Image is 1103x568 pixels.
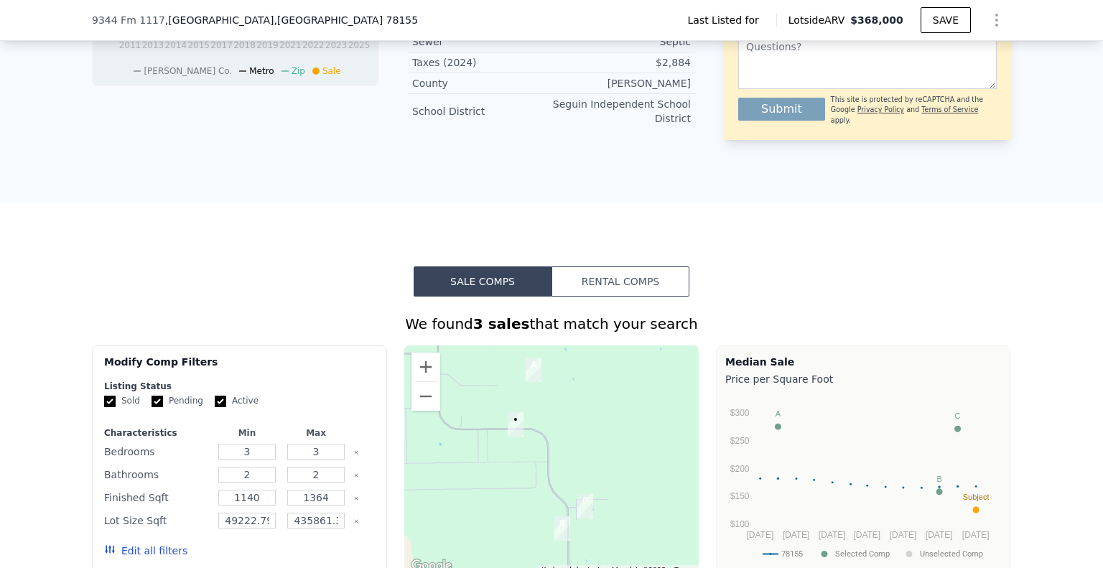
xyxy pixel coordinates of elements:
span: Lotside ARV [788,13,850,27]
button: Clear [353,450,359,455]
button: Clear [353,495,359,501]
div: Modify Comp Filters [104,355,375,381]
div: Bathrooms [104,465,210,485]
div: 9344 Fm 1117 [502,406,529,442]
div: This site is protected by reCAPTCHA and the Google and apply. [831,95,997,126]
tspan: 2023 [325,40,348,50]
tspan: $-20 [107,32,126,42]
label: Sold [104,395,140,407]
div: Min [215,427,279,439]
span: , [GEOGRAPHIC_DATA] 78155 [274,14,418,26]
button: Zoom out [411,382,440,411]
text: [DATE] [926,530,953,540]
text: C [955,411,961,420]
div: Taxes (2024) [412,55,551,70]
a: Terms of Service [921,106,978,113]
button: Sale Comps [414,266,551,297]
div: School District [412,104,551,118]
text: [DATE] [853,530,880,540]
div: Septic [551,34,691,49]
button: Rental Comps [551,266,689,297]
span: Zip [292,66,305,76]
div: Lot Size Sqft [104,511,210,531]
div: County [412,76,551,90]
div: Seguin Independent School District [551,97,691,126]
tspan: 2017 [210,40,233,50]
input: Sold [104,396,116,407]
tspan: 2013 [142,40,164,50]
div: Finished Sqft [104,488,210,508]
div: 108 Deep Woods Dr [572,488,599,524]
div: Characteristics [104,427,210,439]
label: Active [215,395,259,407]
text: [DATE] [746,530,773,540]
tspan: 2025 [348,40,371,50]
text: Unselected Comp [920,549,983,559]
text: Selected Comp [835,549,890,559]
text: A [776,409,781,418]
button: Clear [353,472,359,478]
strong: 3 sales [473,315,530,332]
button: Clear [353,518,359,524]
span: [PERSON_NAME] Co. [144,66,232,76]
input: Pending [152,396,163,407]
div: $2,884 [551,55,691,70]
tspan: 2021 [279,40,302,50]
text: 78155 [781,549,803,559]
div: Median Sale [725,355,1002,369]
button: SAVE [921,7,971,33]
text: $300 [730,408,750,418]
text: [DATE] [962,530,990,540]
text: $150 [730,491,750,501]
text: [DATE] [819,530,846,540]
tspan: 2022 [302,40,325,50]
text: $250 [730,436,750,446]
tspan: 2015 [187,40,210,50]
div: Sewer [412,34,551,49]
span: Metro [249,66,274,76]
input: Active [215,396,226,407]
a: Privacy Policy [857,106,904,113]
text: B [936,475,941,483]
span: 9344 Fm 1117 [92,13,165,27]
div: Max [284,427,348,439]
text: [DATE] [783,530,810,540]
label: Pending [152,395,203,407]
div: Price per Square Foot [725,369,1002,389]
div: [PERSON_NAME] [551,76,691,90]
text: $100 [730,519,750,529]
text: Subject [963,493,990,501]
div: We found that match your search [92,314,1011,334]
span: Last Listed for [688,13,765,27]
div: 138 Bridlewood Path [549,511,576,546]
span: Sale [322,66,341,76]
div: Listing Status [104,381,375,392]
tspan: 2019 [256,40,279,50]
span: , [GEOGRAPHIC_DATA] [165,13,418,27]
div: Bedrooms [104,442,210,462]
button: Show Options [982,6,1011,34]
div: 1733 Kothmann DR [520,352,547,388]
text: [DATE] [890,530,917,540]
text: $200 [730,464,750,474]
span: $368,000 [850,14,903,26]
tspan: 2018 [233,40,256,50]
tspan: 2014 [165,40,187,50]
button: Submit [738,98,825,121]
button: Zoom in [411,353,440,381]
button: Edit all filters [104,544,187,558]
tspan: 2011 [119,40,141,50]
